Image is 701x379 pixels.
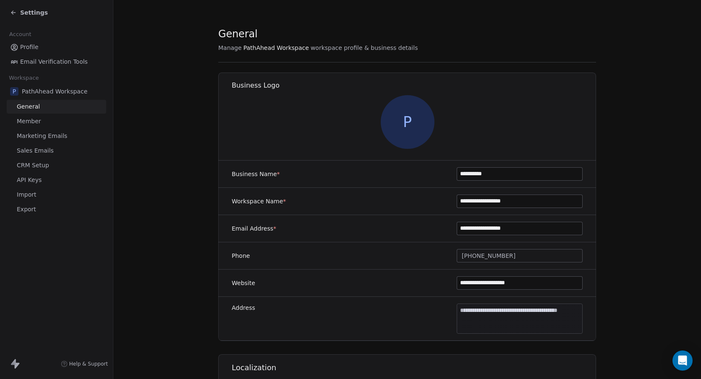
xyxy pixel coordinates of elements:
[232,170,280,178] label: Business Name
[232,224,276,233] label: Email Address
[61,361,108,367] a: Help & Support
[7,202,106,216] a: Export
[22,87,87,96] span: PathAhead Workspace
[17,161,49,170] span: CRM Setup
[218,28,258,40] span: General
[672,350,693,371] div: Open Intercom Messenger
[17,117,41,126] span: Member
[232,81,596,90] h1: Business Logo
[7,55,106,69] a: Email Verification Tools
[5,72,42,84] span: Workspace
[7,188,106,202] a: Import
[17,102,40,111] span: General
[17,205,36,214] span: Export
[7,40,106,54] a: Profile
[218,44,242,52] span: Manage
[10,8,48,17] a: Settings
[457,249,583,262] button: [PHONE_NUMBER]
[17,146,54,155] span: Sales Emails
[20,43,39,52] span: Profile
[7,129,106,143] a: Marketing Emails
[232,252,250,260] label: Phone
[69,361,108,367] span: Help & Support
[17,176,42,184] span: API Keys
[232,363,596,373] h1: Localization
[10,87,18,96] span: P
[232,304,255,312] label: Address
[7,158,106,172] a: CRM Setup
[243,44,309,52] span: PathAhead Workspace
[232,197,286,205] label: Workspace Name
[311,44,418,52] span: workspace profile & business details
[232,279,255,287] label: Website
[7,173,106,187] a: API Keys
[381,95,434,149] span: P
[5,28,35,41] span: Account
[17,190,36,199] span: Import
[462,252,515,260] span: [PHONE_NUMBER]
[20,8,48,17] span: Settings
[20,57,88,66] span: Email Verification Tools
[7,100,106,114] a: General
[7,144,106,158] a: Sales Emails
[7,114,106,128] a: Member
[17,132,67,140] span: Marketing Emails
